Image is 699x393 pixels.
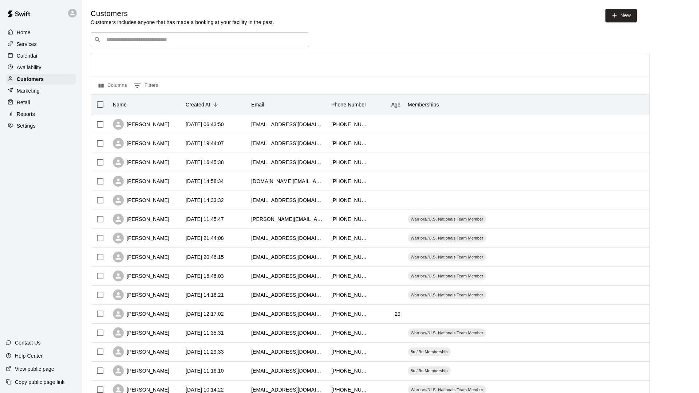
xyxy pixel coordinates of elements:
[15,339,41,346] p: Contact Us
[6,39,76,50] a: Services
[404,94,513,115] div: Memberships
[331,94,366,115] div: Phone Number
[331,272,368,280] div: +16605253686
[408,292,486,298] span: Warriors//U.S. Nationals Team Member
[6,120,76,131] a: Settings
[331,159,368,166] div: +15733031406
[408,330,486,336] span: Warriors//U.S. Nationals Team Member
[17,40,37,48] p: Services
[15,365,54,373] p: View public page
[408,234,486,242] div: Warriors//U.S. Nationals Team Member
[331,329,368,336] div: +18017124315
[113,138,169,149] div: [PERSON_NAME]
[331,291,368,299] div: +15734804560
[17,99,30,106] p: Retail
[331,196,368,204] div: +15737216635
[331,310,368,318] div: +14049921767
[251,215,324,223] div: paul.wissmann@veteransunited.com
[113,271,169,281] div: [PERSON_NAME]
[186,272,224,280] div: 2025-08-14 15:46:03
[408,215,486,223] div: Warriors//U.S. Nationals Team Member
[328,94,371,115] div: Phone Number
[408,328,486,337] div: Warriors//U.S. Nationals Team Member
[408,291,486,299] div: Warriors//U.S. Nationals Team Member
[186,367,224,374] div: 2025-08-14 11:16:10
[331,178,368,185] div: +15739993332
[251,159,324,166] div: brookeberkey@gmail.com
[408,216,486,222] span: Warriors//U.S. Nationals Team Member
[186,159,224,166] div: 2025-08-15 16:45:38
[17,122,36,129] p: Settings
[186,178,224,185] div: 2025-08-15 14:58:34
[210,100,221,110] button: Sort
[17,87,40,94] p: Marketing
[331,253,368,261] div: +16603469662
[186,94,210,115] div: Created At
[109,94,182,115] div: Name
[113,94,127,115] div: Name
[251,94,264,115] div: Email
[408,254,486,260] span: Warriors//U.S. Nationals Team Member
[6,62,76,73] div: Availability
[408,94,439,115] div: Memberships
[251,272,324,280] div: wjshock@gmail.com
[605,9,637,22] a: New
[408,235,486,241] span: Warriors//U.S. Nationals Team Member
[251,329,324,336] div: dludwig3737@gmail.com
[391,94,400,115] div: Age
[331,215,368,223] div: +15734899018
[408,349,451,355] span: 8u / 9u Membership
[113,346,169,357] div: [PERSON_NAME]
[15,378,64,386] p: Copy public page link
[6,97,76,108] a: Retail
[186,253,224,261] div: 2025-08-14 20:46:15
[113,214,169,225] div: [PERSON_NAME]
[251,121,324,128] div: vturner639@gmail.com
[251,310,324,318] div: teroneharris3@gmail.com
[251,348,324,355] div: jessreschly@gmail.com
[6,109,76,120] a: Reports
[186,310,224,318] div: 2025-08-14 12:17:02
[331,367,368,374] div: +15732280476
[186,215,224,223] div: 2025-08-15 11:45:47
[186,140,224,147] div: 2025-08-15 19:44:07
[186,234,224,242] div: 2025-08-14 21:44:08
[408,347,451,356] div: 8u / 9u Membership
[91,32,309,47] div: Search customers by name or email
[331,140,368,147] div: +14172245497
[132,80,160,92] button: Show filters
[6,27,76,38] a: Home
[395,310,400,318] div: 29
[371,94,404,115] div: Age
[113,176,169,187] div: [PERSON_NAME]
[113,157,169,168] div: [PERSON_NAME]
[17,75,44,83] p: Customers
[113,308,169,319] div: [PERSON_NAME]
[408,366,451,375] div: 8u / 9u Membership
[6,50,76,61] a: Calendar
[113,233,169,244] div: [PERSON_NAME]
[6,74,76,85] a: Customers
[186,121,224,128] div: 2025-08-16 06:43:50
[408,273,486,279] span: Warriors//U.S. Nationals Team Member
[113,195,169,206] div: [PERSON_NAME]
[331,121,368,128] div: +15732968658
[251,234,324,242] div: miller4233@gmail.com
[251,196,324,204] div: heatherrisenhoover@hotmail.com
[251,253,324,261] div: ateter85@gmail.com
[97,80,129,92] button: Select columns
[91,9,274,19] h5: Customers
[6,85,76,96] a: Marketing
[251,367,324,374] div: bolerjackjodi@yahoo.com
[113,365,169,376] div: [PERSON_NAME]
[17,52,38,59] p: Calendar
[408,253,486,261] div: Warriors//U.S. Nationals Team Member
[331,348,368,355] div: +18163320107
